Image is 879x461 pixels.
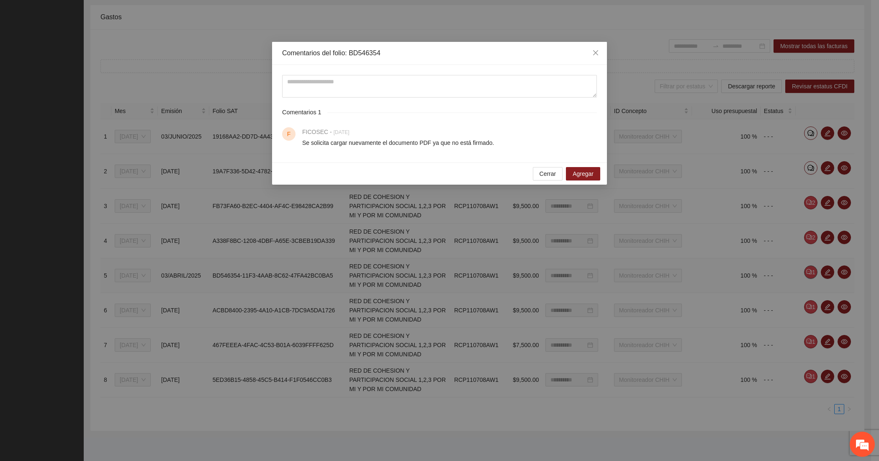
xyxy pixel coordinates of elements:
span: FICOSEC - [302,129,350,135]
span: Agregar [573,169,594,178]
button: Agregar [566,167,600,180]
div: Comentarios del folio: BD546354 [282,49,597,58]
button: Close [584,42,607,64]
span: close [592,49,599,56]
span: Estamos en línea. [49,112,116,196]
button: Cerrar [533,167,563,180]
div: Minimizar ventana de chat en vivo [137,4,157,24]
span: Se solicita cargar nuevamente el documento PDF ya que no está firmado. [302,139,494,146]
span: F [287,127,291,141]
textarea: Escriba su mensaje y pulse “Intro” [4,229,159,258]
div: Chatee con nosotros ahora [44,43,141,54]
span: [DATE] [332,129,350,135]
span: Cerrar [540,169,556,178]
span: Comentarios 1 [282,108,327,117]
